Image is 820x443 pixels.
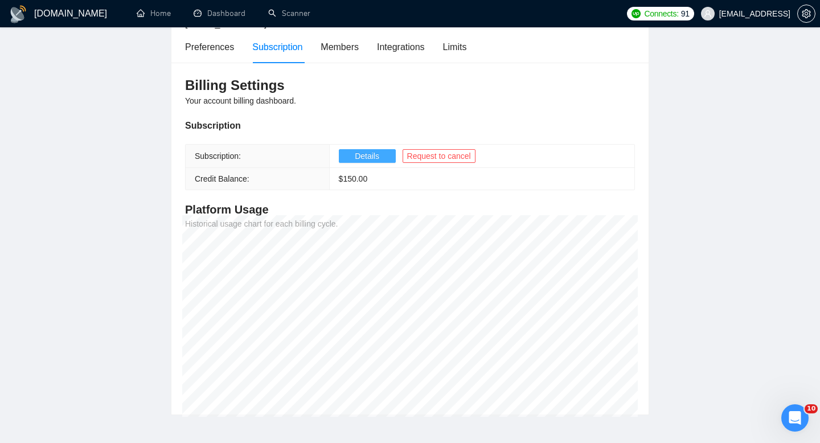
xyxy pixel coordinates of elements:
iframe: Intercom live chat [781,404,809,432]
a: setting [797,9,815,18]
span: $ 150.00 [339,174,368,183]
span: Details [355,150,379,162]
span: 91 [681,7,690,20]
div: Preferences [185,40,234,54]
span: Your account billing dashboard. [185,96,296,105]
span: Subscription: [195,151,241,161]
a: searchScanner [268,9,310,18]
span: Request to cancel [407,150,471,162]
img: logo [9,5,27,23]
span: setting [798,9,815,18]
span: Connects: [644,7,678,20]
a: homeHome [137,9,171,18]
div: Subscription [185,118,635,133]
button: setting [797,5,815,23]
span: 10 [805,404,818,413]
button: Request to cancel [403,149,475,163]
h4: Platform Usage [185,202,635,218]
div: Members [321,40,359,54]
h3: Billing Settings [185,76,635,95]
div: Subscription [252,40,302,54]
span: user [704,10,712,18]
img: upwork-logo.png [632,9,641,18]
span: Credit Balance: [195,174,249,183]
div: Integrations [377,40,425,54]
div: Limits [443,40,467,54]
button: Details [339,149,396,163]
a: dashboardDashboard [194,9,245,18]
